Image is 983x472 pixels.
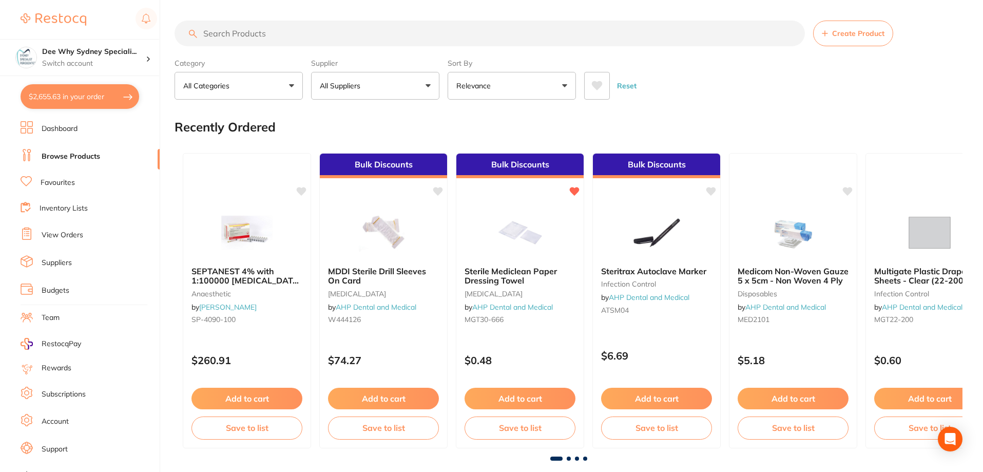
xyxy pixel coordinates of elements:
small: [MEDICAL_DATA] [328,290,439,298]
a: AHP Dental and Medical [336,303,416,312]
button: Reset [614,72,640,100]
a: Rewards [42,363,71,373]
button: Save to list [601,417,712,439]
span: by [465,303,553,312]
p: $74.27 [328,354,439,366]
img: Sterile Mediclean Paper Dressing Towel [487,207,553,258]
small: anaesthetic [191,290,302,298]
span: RestocqPay [42,339,81,349]
a: View Orders [42,230,83,240]
a: Team [42,313,60,323]
p: Relevance [456,81,495,91]
div: Open Intercom Messenger [938,427,962,451]
a: AHP Dental and Medical [882,303,962,312]
p: All Suppliers [320,81,364,91]
a: Favourites [41,178,75,188]
button: Add to cart [738,388,849,409]
span: by [874,303,962,312]
label: Category [175,59,303,68]
button: Add to cart [601,388,712,409]
span: by [738,303,826,312]
a: Support [42,444,68,455]
button: Relevance [448,72,576,100]
p: All Categories [183,81,234,91]
a: Restocq Logo [21,8,86,31]
a: Suppliers [42,258,72,268]
span: by [191,303,257,312]
p: $6.69 [601,350,712,362]
div: Bulk Discounts [320,154,447,178]
p: Switch account [42,59,146,69]
small: [MEDICAL_DATA] [465,290,575,298]
label: Supplier [311,59,439,68]
label: Sort By [448,59,576,68]
button: Add to cart [328,388,439,409]
span: Create Product [832,29,884,37]
h4: Dee Why Sydney Specialist Periodontics [42,47,146,57]
small: ATSM04 [601,306,712,314]
a: Dashboard [42,124,78,134]
a: Subscriptions [42,389,86,400]
a: AHP Dental and Medical [472,303,553,312]
span: by [601,293,689,302]
small: infection control [601,280,712,288]
img: SEPTANEST 4% with 1:100000 adrenalin 2.2ml 2xBox 50 GOLD [214,207,280,258]
button: Save to list [738,417,849,439]
small: SP-4090-100 [191,315,302,324]
img: Restocq Logo [21,13,86,26]
div: Bulk Discounts [593,154,720,178]
button: Add to cart [191,388,302,409]
small: W444126 [328,315,439,324]
b: MDDI Sterile Drill Sleeves On Card [328,267,439,286]
a: Inventory Lists [40,203,88,214]
button: Save to list [465,417,575,439]
a: Budgets [42,286,69,296]
input: Search Products [175,21,805,46]
span: by [328,303,416,312]
b: Steritrax Autoclave Marker [601,267,712,276]
a: AHP Dental and Medical [609,293,689,302]
p: $5.18 [738,354,849,366]
h2: Recently Ordered [175,120,276,135]
div: Bulk Discounts [456,154,584,178]
b: Sterile Mediclean Paper Dressing Towel [465,267,575,286]
a: Account [42,417,69,427]
button: All Suppliers [311,72,439,100]
a: RestocqPay [21,338,81,350]
img: RestocqPay [21,338,33,350]
a: AHP Dental and Medical [745,303,826,312]
p: $260.91 [191,354,302,366]
img: Steritrax Autoclave Marker [623,207,690,258]
button: Create Product [813,21,893,46]
img: Multigate Plastic Drape Sheets - Clear (22-200) - 45 x 60cm - Sold Individually [896,207,963,258]
a: [PERSON_NAME] [199,303,257,312]
p: $0.48 [465,354,575,366]
small: MED2101 [738,315,849,324]
button: Save to list [328,417,439,439]
b: SEPTANEST 4% with 1:100000 adrenalin 2.2ml 2xBox 50 GOLD [191,267,302,286]
button: Save to list [191,417,302,439]
img: MDDI Sterile Drill Sleeves On Card [350,207,417,258]
button: $2,655.63 in your order [21,84,139,109]
small: MGT30-666 [465,315,575,324]
a: Browse Products [42,152,100,162]
button: All Categories [175,72,303,100]
small: disposables [738,290,849,298]
img: Dee Why Sydney Specialist Periodontics [16,47,36,68]
img: Medicom Non-Woven Gauze 5 x 5cm - Non Woven 4 Ply [760,207,826,258]
b: Medicom Non-Woven Gauze 5 x 5cm - Non Woven 4 Ply [738,267,849,286]
button: Add to cart [465,388,575,409]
